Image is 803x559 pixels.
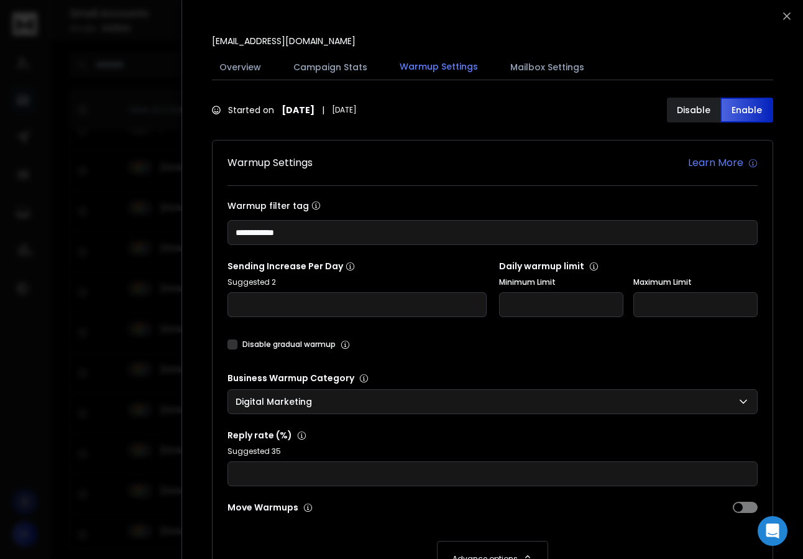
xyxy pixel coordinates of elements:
button: Disable [667,98,720,122]
p: Suggested 35 [227,446,758,456]
h1: Warmup Settings [227,155,313,170]
p: Reply rate (%) [227,429,758,441]
label: Disable gradual warmup [242,340,336,349]
strong: [DATE] [282,104,314,116]
label: Minimum Limit [499,277,623,287]
div: Started on [212,104,357,116]
p: [EMAIL_ADDRESS][DOMAIN_NAME] [212,35,356,47]
label: Warmup filter tag [227,201,758,210]
p: Sending Increase Per Day [227,260,487,272]
p: Digital Marketing [236,395,317,408]
button: Campaign Stats [286,53,375,81]
span: | [322,104,324,116]
button: Mailbox Settings [503,53,592,81]
p: Suggested 2 [227,277,487,287]
p: Business Warmup Category [227,372,758,384]
a: Learn More [688,155,758,170]
label: Maximum Limit [633,277,758,287]
div: Open Intercom Messenger [758,516,787,546]
p: Move Warmups [227,501,489,514]
p: Daily warmup limit [499,260,758,272]
button: Overview [212,53,268,81]
span: [DATE] [332,105,357,115]
button: Enable [720,98,774,122]
button: Warmup Settings [392,53,485,81]
button: DisableEnable [667,98,773,122]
